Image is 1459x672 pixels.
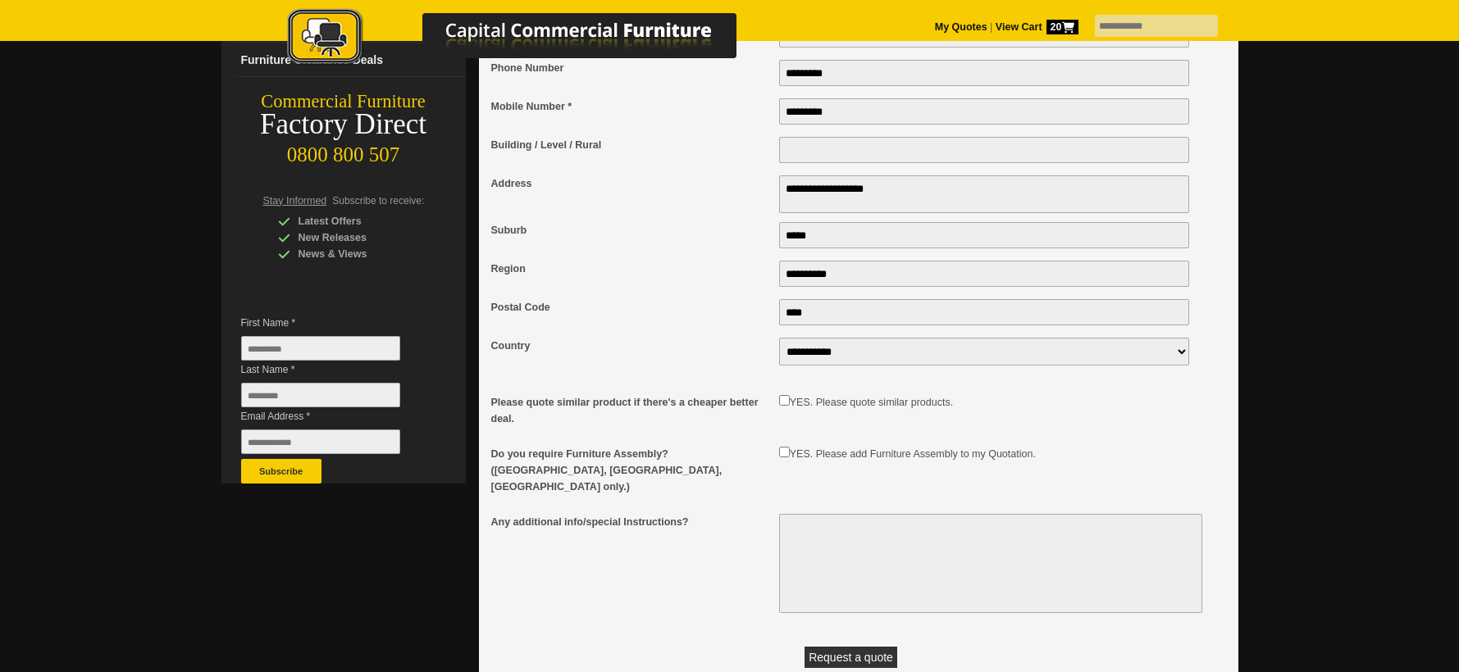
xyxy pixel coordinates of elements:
[278,229,434,246] div: New Releases
[241,429,400,454] input: Email Address *
[242,8,816,68] img: Capital Commercial Furniture Logo
[241,361,425,378] span: Last Name *
[779,222,1190,248] input: Suburb
[491,175,771,192] span: Address
[278,213,434,229] div: Latest Offers
[779,395,790,406] input: Please quote similar product if there's a cheaper better deal.
[790,397,953,408] label: YES. Please quote similar products.
[491,338,771,354] span: Country
[235,43,466,77] a: Furniture Clearance Deals
[996,21,1078,33] strong: View Cart
[935,21,987,33] a: My Quotes
[491,137,771,153] span: Building / Level / Rural
[779,447,790,457] input: Do you require Furniture Assembly? (Auckland, Wellington, Christchurch only.)
[1046,20,1078,34] span: 20
[491,446,771,495] span: Do you require Furniture Assembly? ([GEOGRAPHIC_DATA], [GEOGRAPHIC_DATA], [GEOGRAPHIC_DATA] only.)
[992,21,1078,33] a: View Cart20
[805,647,897,668] button: Request a quote
[221,90,466,113] div: Commercial Furniture
[491,514,771,530] span: Any additional info/special Instructions?
[491,394,771,427] span: Please quote similar product if there's a cheaper better deal.
[332,195,424,207] span: Subscribe to receive:
[491,261,771,277] span: Region
[779,98,1190,125] input: Mobile Number *
[779,261,1190,287] input: Region
[241,408,425,425] span: Email Address *
[241,459,321,484] button: Subscribe
[278,246,434,262] div: News & Views
[221,135,466,166] div: 0800 800 507
[779,137,1190,163] input: Building / Level / Rural
[491,98,771,115] span: Mobile Number *
[242,8,816,73] a: Capital Commercial Furniture Logo
[241,315,425,331] span: First Name *
[779,299,1190,325] input: Postal Code
[241,383,400,407] input: Last Name *
[491,299,771,316] span: Postal Code
[221,113,466,136] div: Factory Direct
[779,60,1190,86] input: Phone Number
[779,175,1190,213] textarea: Address
[779,338,1190,366] select: Country
[263,195,327,207] span: Stay Informed
[241,336,400,361] input: First Name *
[779,514,1202,613] textarea: Any additional info/special Instructions?
[491,222,771,238] span: Suburb
[790,448,1036,460] label: YES. Please add Furniture Assembly to my Quotation.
